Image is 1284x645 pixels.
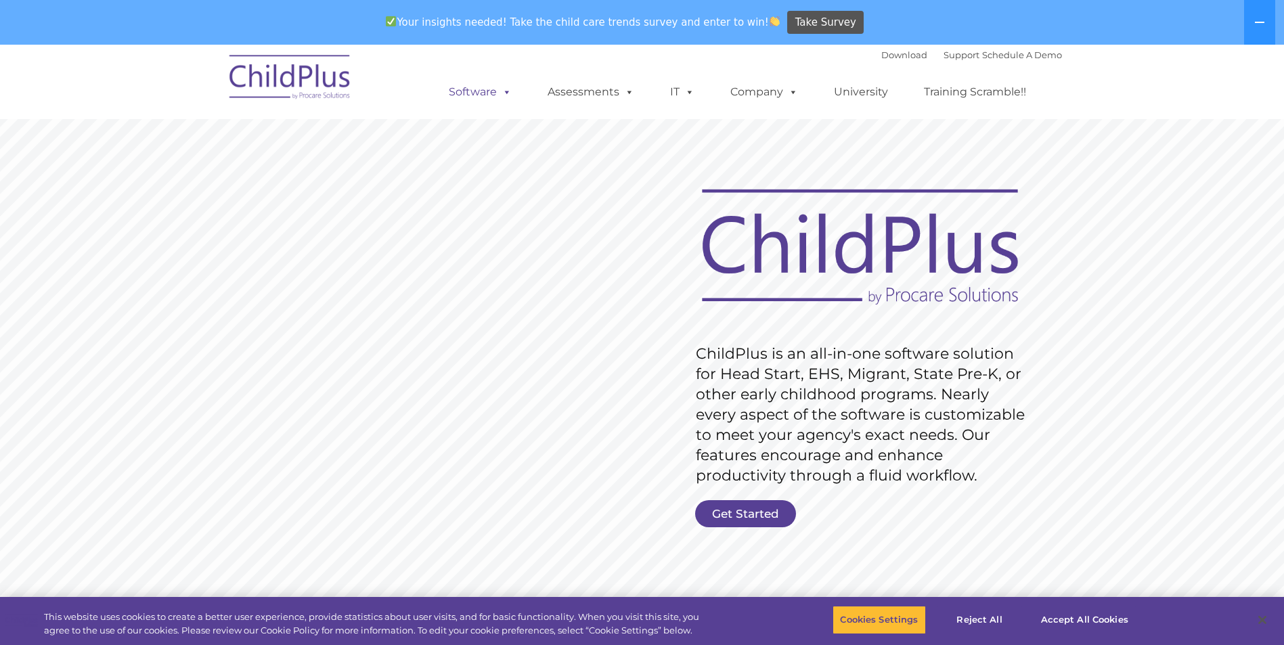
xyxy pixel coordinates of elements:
div: This website uses cookies to create a better user experience, provide statistics about user visit... [44,610,706,637]
button: Accept All Cookies [1034,606,1136,634]
rs-layer: ChildPlus is an all-in-one software solution for Head Start, EHS, Migrant, State Pre-K, or other ... [696,344,1032,486]
span: Take Survey [795,11,856,35]
a: Training Scramble!! [910,79,1040,106]
img: ✅ [386,16,396,26]
button: Close [1247,605,1277,635]
button: Cookies Settings [833,606,925,634]
a: Schedule A Demo [982,49,1062,60]
a: Assessments [534,79,648,106]
img: 👏 [770,16,780,26]
a: Get Started [695,500,796,527]
a: Company [717,79,812,106]
button: Reject All [937,606,1022,634]
a: Support [944,49,979,60]
span: Your insights needed! Take the child care trends survey and enter to win! [380,9,786,35]
a: Take Survey [787,11,864,35]
a: University [820,79,902,106]
a: IT [657,79,708,106]
a: Software [435,79,525,106]
a: Download [881,49,927,60]
img: ChildPlus by Procare Solutions [223,45,358,113]
font: | [881,49,1062,60]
